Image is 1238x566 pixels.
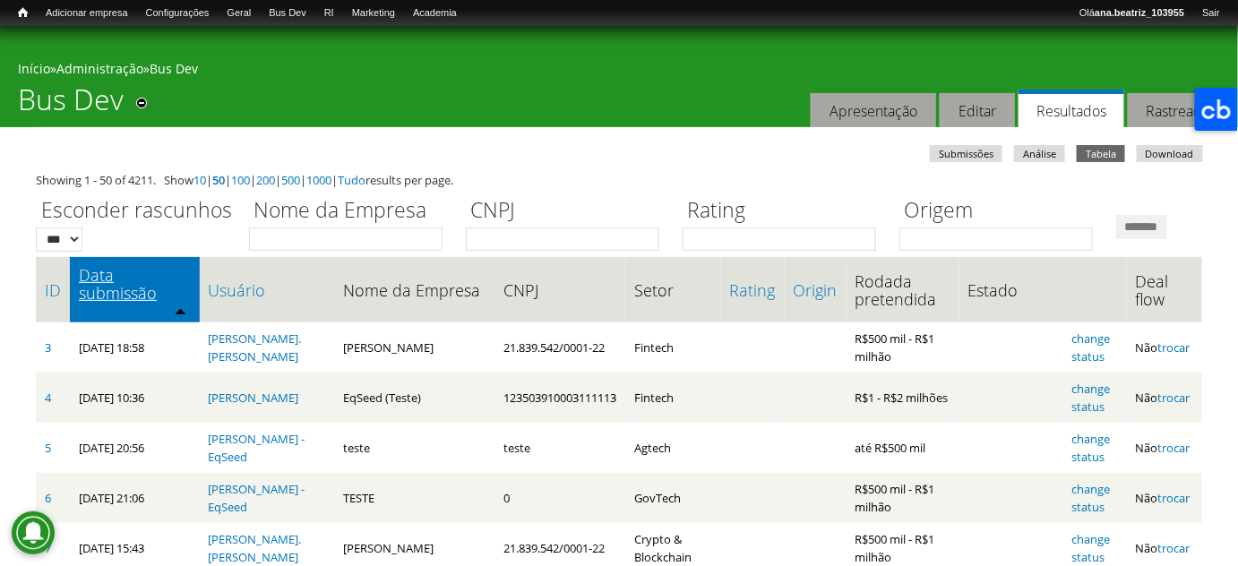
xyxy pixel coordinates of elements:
a: change status [1071,330,1110,364]
a: 500 [281,172,300,188]
h1: Bus Dev [18,82,124,127]
a: Usuário [209,281,326,299]
th: Rodada pretendida [847,257,959,322]
label: CNPJ [466,195,671,227]
td: [DATE] 18:58 [70,322,200,373]
a: Tudo [338,172,365,188]
a: Sair [1193,4,1229,22]
a: Bus Dev [260,4,315,22]
a: change status [1071,431,1110,465]
a: Bus Dev [150,60,198,77]
strong: ana.beatriz_103955 [1095,7,1184,18]
th: Nome da Empresa [334,257,494,322]
td: Fintech [625,322,721,373]
a: ID [45,281,61,299]
a: Início [18,60,50,77]
span: Início [18,6,28,19]
td: teste [334,423,494,473]
a: [PERSON_NAME] [209,390,299,406]
th: Deal flow [1127,257,1202,322]
td: [DATE] 21:06 [70,473,200,523]
td: [DATE] 10:36 [70,373,200,423]
a: Oláana.beatriz_103955 [1070,4,1193,22]
td: Agtech [625,423,721,473]
td: [DATE] 20:56 [70,423,200,473]
label: Nome da Empresa [249,195,454,227]
a: trocar [1158,540,1191,556]
a: 4 [45,390,51,406]
a: [PERSON_NAME].[PERSON_NAME] [209,330,302,364]
a: trocar [1158,390,1191,406]
a: change status [1071,481,1110,515]
td: 21.839.542/0001-22 [494,322,625,373]
a: RI [315,4,343,22]
td: R$1 - R$2 milhões [847,373,959,423]
a: [PERSON_NAME].[PERSON_NAME] [209,531,302,565]
a: Resultados [1019,90,1124,128]
a: Marketing [343,4,404,22]
td: R$500 mil - R$1 milhão [847,473,959,523]
a: Data submissão [79,266,191,302]
th: CNPJ [494,257,625,322]
a: 100 [231,172,250,188]
a: 6 [45,490,51,506]
a: [PERSON_NAME] - EqSeed [209,481,305,515]
td: 123503910003111113 [494,373,625,423]
img: ordem decrescente [175,304,186,316]
a: 50 [212,172,225,188]
td: EqSeed (Teste) [334,373,494,423]
a: Tabela [1077,145,1125,162]
a: change status [1071,531,1110,565]
a: Rating [730,281,776,299]
label: Rating [683,195,888,227]
td: TESTE [334,473,494,523]
a: Configurações [137,4,219,22]
th: Estado [959,257,1063,322]
a: Adicionar empresa [37,4,137,22]
a: Rastrear [1128,93,1218,128]
td: R$500 mil - R$1 milhão [847,322,959,373]
a: 3 [45,339,51,356]
label: Esconder rascunhos [36,195,237,227]
a: trocar [1158,490,1191,506]
a: Download [1137,145,1203,162]
a: Academia [404,4,466,22]
td: Não [1127,423,1202,473]
td: teste [494,423,625,473]
td: Fintech [625,373,721,423]
td: Não [1127,473,1202,523]
a: trocar [1158,339,1191,356]
td: Não [1127,373,1202,423]
div: Showing 1 - 50 of 4211. Show | | | | | | results per page. [36,171,1202,189]
a: Submissões [930,145,1002,162]
a: Editar [940,93,1015,128]
div: » » [18,60,1220,82]
th: Setor [625,257,721,322]
a: Início [9,4,37,21]
a: change status [1071,381,1110,415]
a: 1000 [306,172,331,188]
a: 10 [193,172,206,188]
td: até R$500 mil [847,423,959,473]
td: 0 [494,473,625,523]
a: Apresentação [811,93,936,128]
a: 200 [256,172,275,188]
a: [PERSON_NAME] - EqSeed [209,431,305,465]
a: trocar [1158,440,1191,456]
td: GovTech [625,473,721,523]
a: Geral [218,4,260,22]
a: Análise [1014,145,1065,162]
a: 5 [45,440,51,456]
label: Origem [899,195,1105,227]
td: [PERSON_NAME] [334,322,494,373]
td: Não [1127,322,1202,373]
a: Origin [794,281,838,299]
a: Administração [56,60,143,77]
